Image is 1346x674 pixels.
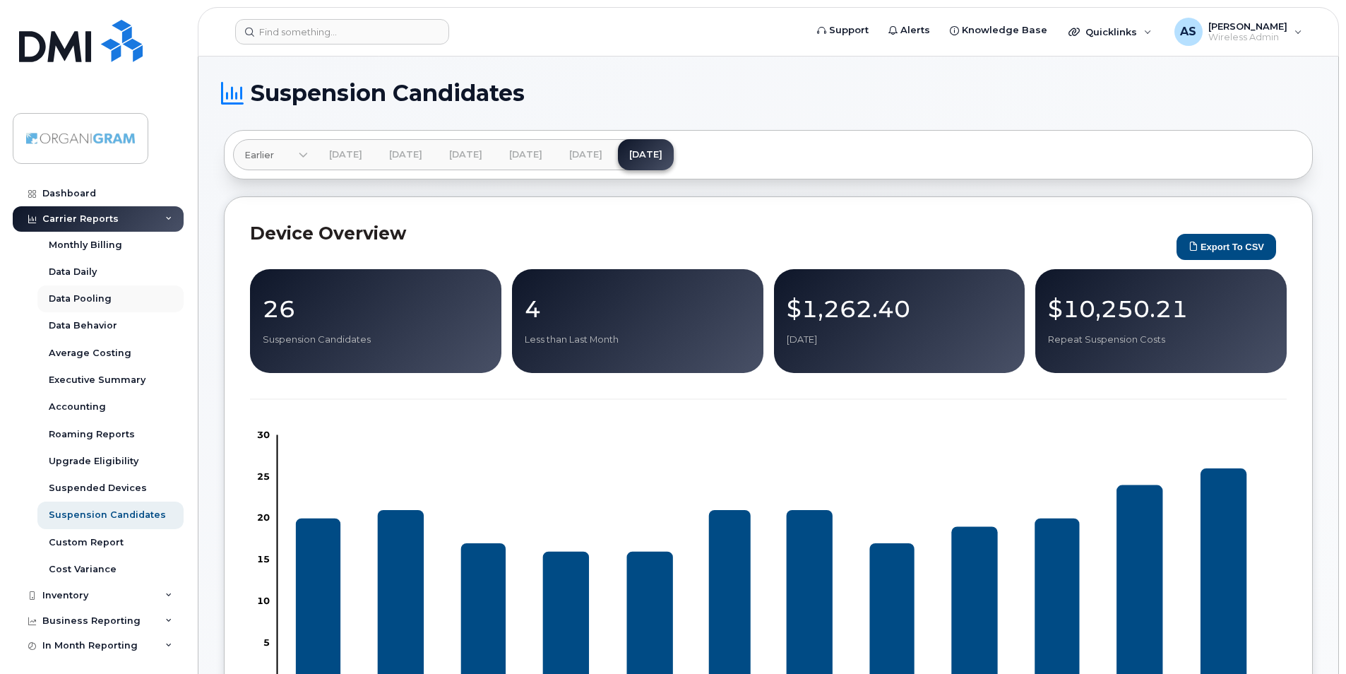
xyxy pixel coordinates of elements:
a: Earlier [233,139,308,170]
a: [DATE] [618,139,674,170]
p: Suspension Candidates [263,333,489,346]
tspan: 25 [257,471,270,482]
a: [DATE] [318,139,374,170]
button: Export to CSV [1177,234,1276,260]
a: [DATE] [498,139,554,170]
a: [DATE] [438,139,494,170]
p: Less than Last Month [525,333,751,346]
a: [DATE] [558,139,614,170]
tspan: 5 [263,637,270,648]
p: 4 [525,296,751,321]
span: Earlier [244,148,274,162]
span: Suspension Candidates [251,83,525,104]
p: Repeat Suspension Costs [1048,333,1274,346]
tspan: 20 [257,512,270,523]
tspan: 30 [257,429,270,440]
p: $1,262.40 [787,296,1013,321]
tspan: 15 [257,553,270,564]
a: [DATE] [378,139,434,170]
h2: Device Overview [250,223,1169,244]
p: [DATE] [787,333,1013,346]
p: 26 [263,296,489,321]
tspan: 10 [257,595,270,606]
p: $10,250.21 [1048,296,1274,321]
